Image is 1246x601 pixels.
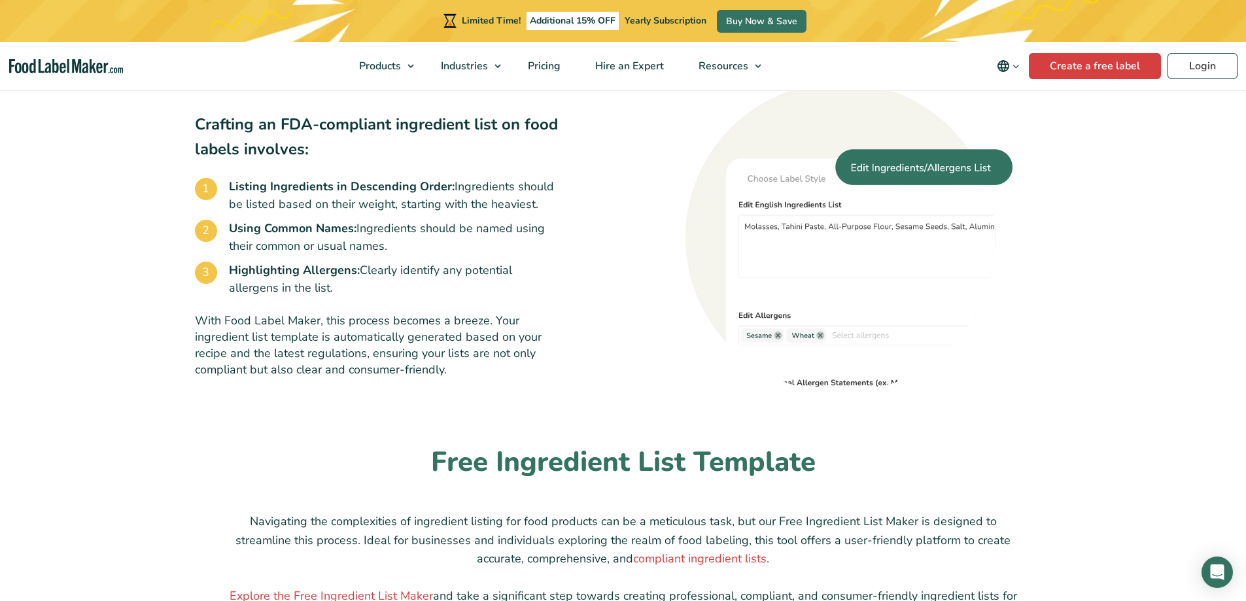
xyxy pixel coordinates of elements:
[229,220,561,255] span: Ingredients should be named using their common or usual names.
[682,42,768,90] a: Resources
[355,59,402,73] span: Products
[195,220,217,242] span: 2
[228,512,1019,568] p: Navigating the complexities of ingredient listing for food products can be a meticulous task, but...
[9,59,123,74] a: Food Label Maker homepage
[988,53,1029,79] button: Change language
[195,262,217,284] span: 3
[424,42,508,90] a: Industries
[1168,53,1237,79] a: Login
[695,59,750,73] span: Resources
[511,42,575,90] a: Pricing
[462,14,521,27] span: Limited Time!
[342,42,421,90] a: Products
[437,59,489,73] span: Industries
[685,82,1012,393] img: A panel on the recipe management tool allowing you to edit or add ingredients.
[229,179,455,194] b: Listing Ingredients in Descending Order:
[578,42,678,90] a: Hire an Expert
[195,112,561,162] p: Crafting an FDA-compliant ingredient list on food labels involves:
[633,551,767,566] a: compliant ingredient lists
[591,59,665,73] span: Hire an Expert
[229,262,360,278] b: Highlighting Allergens:
[1202,557,1233,588] div: Open Intercom Messenger
[229,220,356,236] b: Using Common Names:
[527,12,619,30] span: Additional 15% OFF
[195,178,217,200] span: 1
[625,14,706,27] span: Yearly Subscription
[228,445,1019,481] h2: Free Ingredient List Template
[229,262,561,297] span: Clearly identify any potential allergens in the list.
[717,10,806,33] a: Buy Now & Save
[229,178,561,213] span: Ingredients should be listed based on their weight, starting with the heaviest.
[1029,53,1161,79] a: Create a free label
[195,313,542,378] span: With Food Label Maker, this process becomes a breeze. Your ingredient list template is automatica...
[524,59,562,73] span: Pricing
